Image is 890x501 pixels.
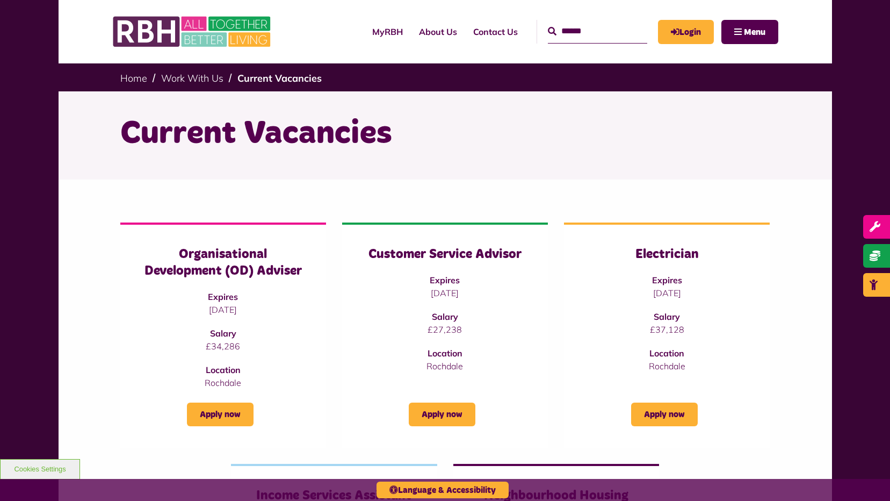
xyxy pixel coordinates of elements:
[377,482,509,498] button: Language & Accessibility
[120,113,770,155] h1: Current Vacancies
[430,275,460,285] strong: Expires
[649,348,684,359] strong: Location
[187,403,254,426] a: Apply now
[142,246,305,280] h3: Organisational Development (OD) Adviser
[364,246,526,263] h3: Customer Service Advisor
[142,340,305,353] p: £34,286
[364,323,526,336] p: £27,238
[120,72,147,84] a: Home
[428,348,462,359] strong: Location
[210,328,236,339] strong: Salary
[842,453,890,501] iframe: Netcall Web Assistant for live chat
[652,275,682,285] strong: Expires
[112,11,273,53] img: RBH
[585,246,748,263] h3: Electrician
[161,72,223,84] a: Work With Us
[432,311,458,322] strong: Salary
[142,376,305,389] p: Rochdale
[237,72,322,84] a: Current Vacancies
[631,403,698,426] a: Apply now
[411,17,465,46] a: About Us
[364,287,526,299] p: [DATE]
[585,360,748,373] p: Rochdale
[585,287,748,299] p: [DATE]
[585,323,748,336] p: £37,128
[654,311,680,322] strong: Salary
[658,20,714,44] a: MyRBH
[409,403,475,426] a: Apply now
[744,28,765,37] span: Menu
[721,20,778,44] button: Navigation
[206,364,241,375] strong: Location
[208,291,238,302] strong: Expires
[364,17,411,46] a: MyRBH
[142,303,305,316] p: [DATE]
[465,17,526,46] a: Contact Us
[364,360,526,373] p: Rochdale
